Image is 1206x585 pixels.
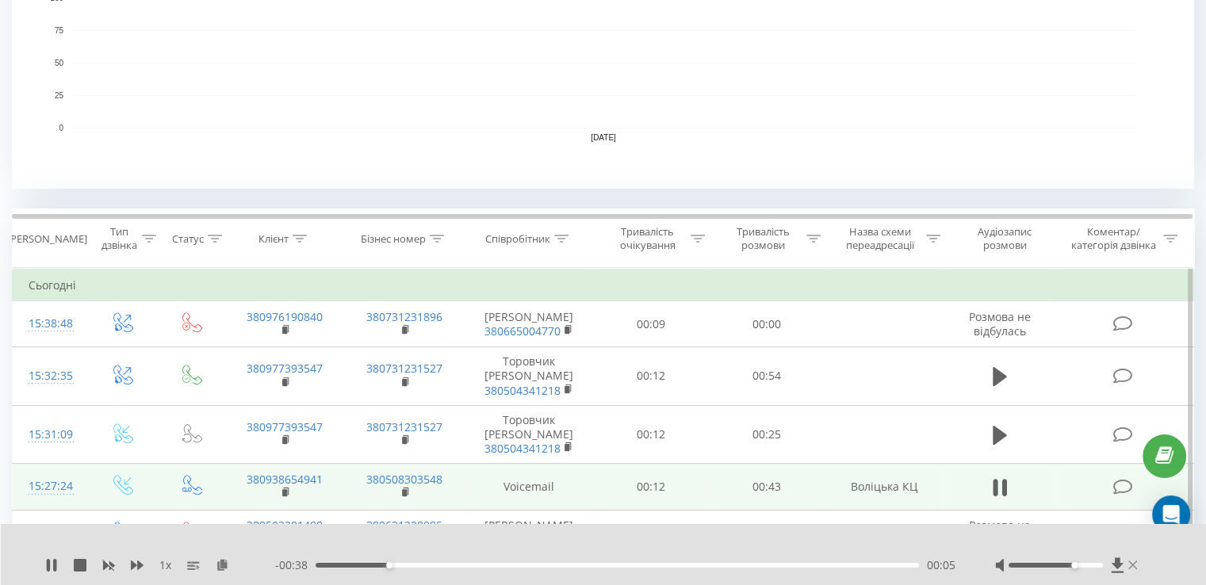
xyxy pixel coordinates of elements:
[465,301,594,347] td: [PERSON_NAME]
[29,308,71,339] div: 15:38:48
[484,441,561,456] a: 380504341218
[247,518,323,533] a: 380503201499
[465,464,594,510] td: Voicemail
[366,309,442,324] a: 380731231896
[594,510,709,556] td: 00:44
[247,419,323,434] a: 380977393547
[465,510,594,556] td: [PERSON_NAME]
[247,361,323,376] a: 380977393547
[969,518,1031,547] span: Розмова не відбулась
[172,232,204,246] div: Статус
[55,26,64,35] text: 75
[100,225,137,252] div: Тип дзвінка
[594,464,709,510] td: 00:12
[485,232,550,246] div: Співробітник
[608,225,687,252] div: Тривалість очікування
[465,347,594,406] td: Торовчик [PERSON_NAME]
[247,472,323,487] a: 380938654941
[247,309,323,324] a: 380976190840
[55,59,64,67] text: 50
[29,361,71,392] div: 15:32:35
[709,301,824,347] td: 00:00
[55,91,64,100] text: 25
[709,405,824,464] td: 00:25
[13,270,1194,301] td: Сьогодні
[59,124,63,132] text: 0
[159,557,171,573] span: 1 x
[29,518,71,549] div: 15:25:35
[709,464,824,510] td: 00:43
[723,225,802,252] div: Тривалість розмови
[366,361,442,376] a: 380731231527
[29,419,71,450] div: 15:31:09
[258,232,289,246] div: Клієнт
[709,510,824,556] td: 00:00
[1066,225,1159,252] div: Коментар/категорія дзвінка
[594,405,709,464] td: 00:12
[1071,562,1078,568] div: Accessibility label
[1152,495,1190,533] div: Open Intercom Messenger
[709,347,824,406] td: 00:54
[927,557,955,573] span: 00:05
[29,471,71,502] div: 15:27:24
[361,232,426,246] div: Бізнес номер
[824,464,944,510] td: Воліцька КЦ
[594,301,709,347] td: 00:09
[959,225,1051,252] div: Аудіозапис розмови
[839,225,922,252] div: Назва схеми переадресації
[594,347,709,406] td: 00:12
[484,383,561,398] a: 380504341218
[591,133,616,142] text: [DATE]
[969,309,1031,338] span: Розмова не відбулась
[386,562,392,568] div: Accessibility label
[366,472,442,487] a: 380508303548
[484,323,561,338] a: 380665004770
[465,405,594,464] td: Торовчик [PERSON_NAME]
[7,232,87,246] div: [PERSON_NAME]
[275,557,316,573] span: - 00:38
[366,518,442,533] a: 380631238985
[366,419,442,434] a: 380731231527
